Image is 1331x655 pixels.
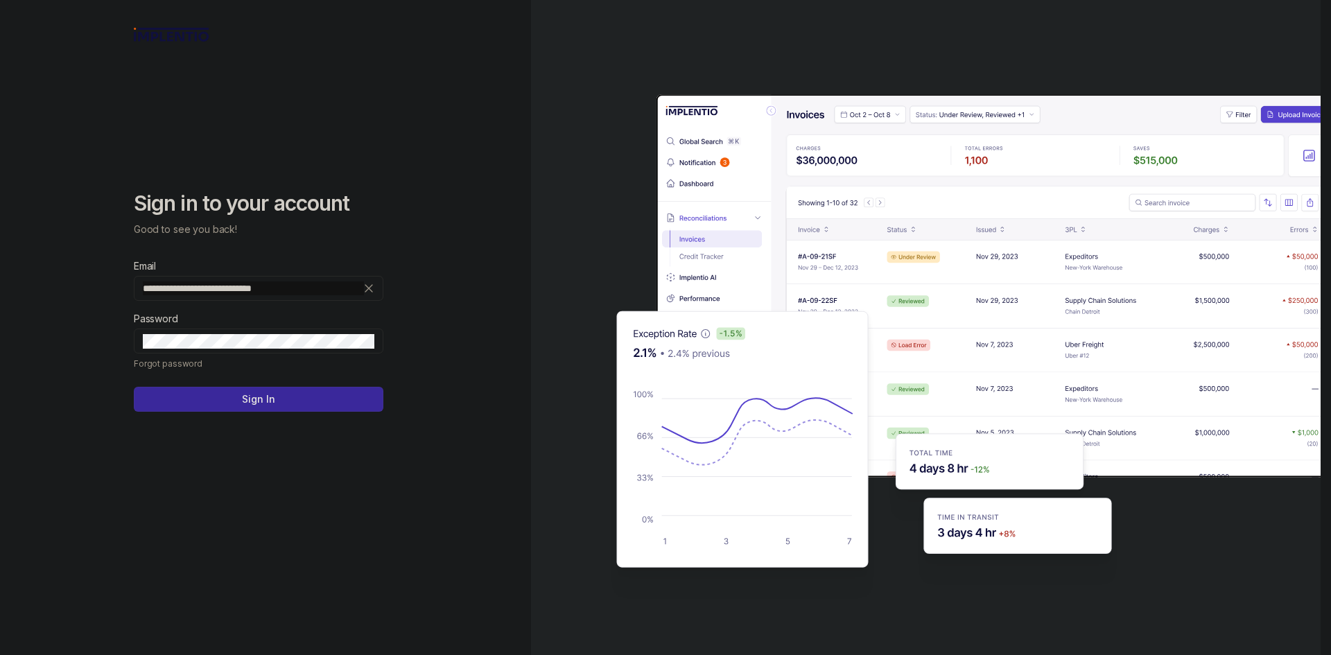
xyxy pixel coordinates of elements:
[134,190,383,218] h2: Sign in to your account
[134,356,202,370] a: Link Forgot password
[134,356,202,370] p: Forgot password
[134,312,178,326] label: Password
[242,392,275,406] p: Sign In
[134,259,156,273] label: Email
[134,387,383,412] button: Sign In
[134,222,383,236] p: Good to see you back!
[134,28,209,42] img: logo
